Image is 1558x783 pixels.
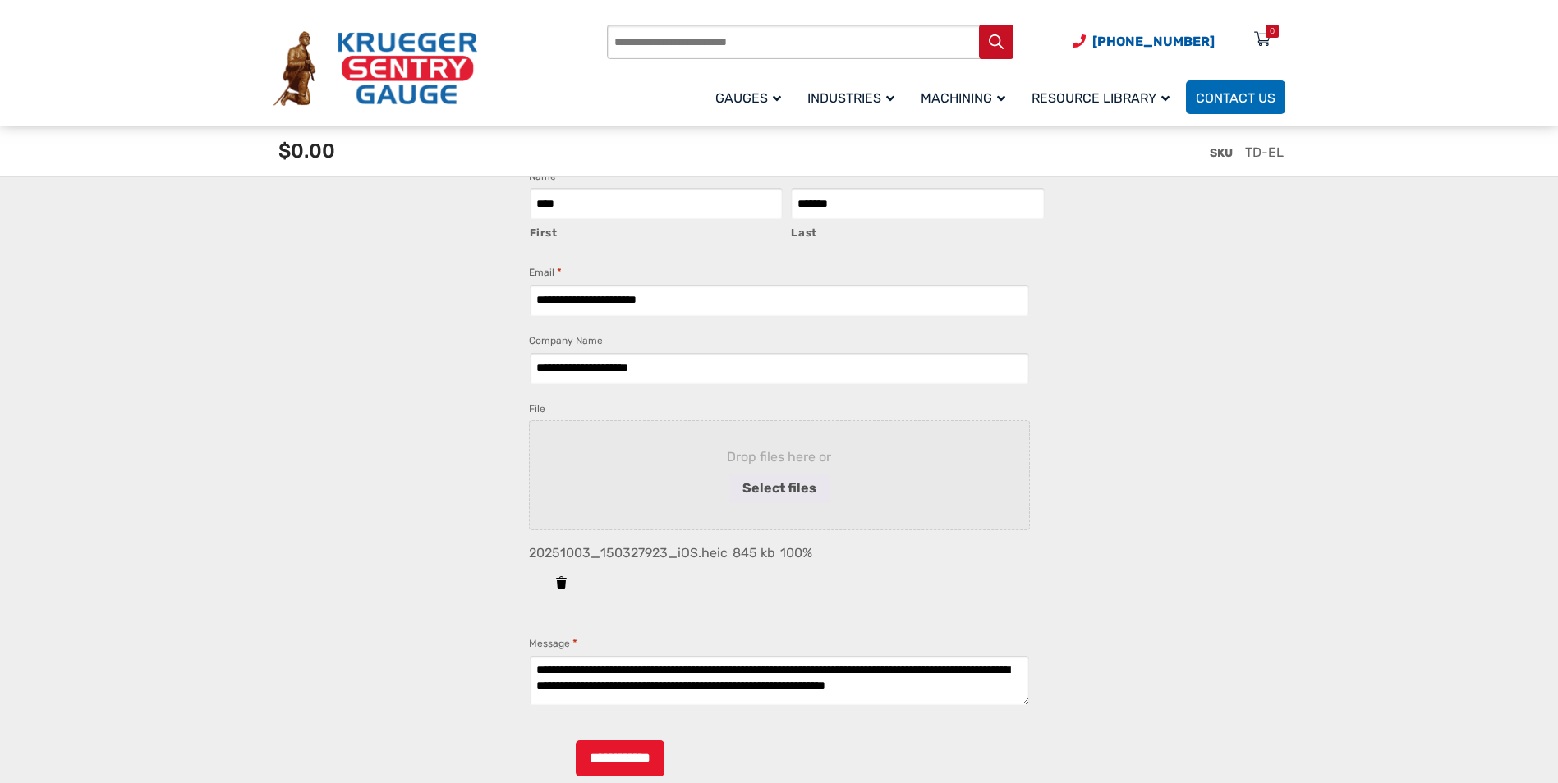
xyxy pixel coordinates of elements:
[715,90,781,106] span: Gauges
[1245,144,1284,160] span: TD-EL
[1210,146,1233,160] span: SKU
[529,401,545,417] label: File
[921,90,1005,106] span: Machining
[273,31,477,107] img: Krueger Sentry Gauge
[728,545,780,561] span: 845 kb
[529,264,562,281] label: Email
[705,78,797,117] a: Gauges
[1073,31,1215,52] a: Phone Number (920) 434-8860
[1092,34,1215,49] span: [PHONE_NUMBER]
[780,545,812,561] span: 100%
[797,78,911,117] a: Industries
[530,221,784,241] label: First
[911,78,1022,117] a: Machining
[791,221,1045,241] label: Last
[556,447,1003,467] span: Drop files here or
[807,90,894,106] span: Industries
[1196,90,1275,106] span: Contact Us
[1032,90,1170,106] span: Resource Library
[1186,80,1285,114] a: Contact Us
[1270,25,1275,38] div: 0
[529,545,728,561] span: 20251003_150327923_iOS.heic
[529,332,603,349] label: Company Name
[529,635,577,652] label: Message
[1022,78,1186,117] a: Resource Library
[729,474,830,503] button: select files, file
